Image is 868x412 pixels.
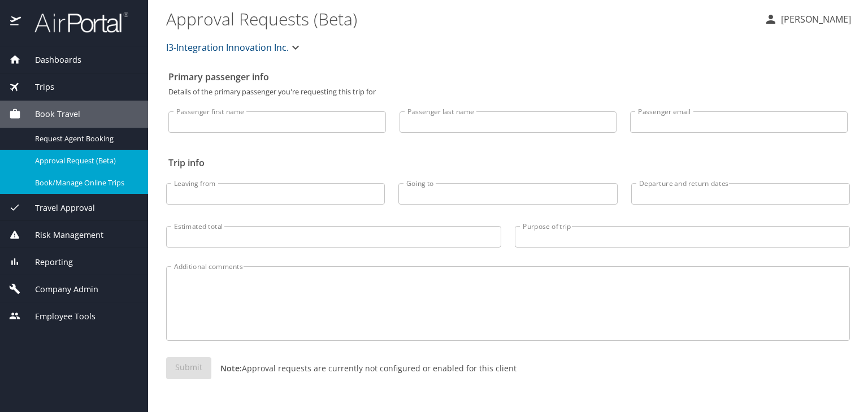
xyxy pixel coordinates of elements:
[168,68,848,86] h2: Primary passenger info
[35,133,134,144] span: Request Agent Booking
[21,310,96,323] span: Employee Tools
[22,11,128,33] img: airportal-logo.png
[35,177,134,188] span: Book/Manage Online Trips
[220,363,242,374] strong: Note:
[778,12,851,26] p: [PERSON_NAME]
[211,362,517,374] p: Approval requests are currently not configured or enabled for this client
[21,229,103,241] span: Risk Management
[21,54,81,66] span: Dashboards
[21,283,98,296] span: Company Admin
[21,202,95,214] span: Travel Approval
[168,154,848,172] h2: Trip info
[759,9,856,29] button: [PERSON_NAME]
[162,36,307,59] button: I3-Integration Innovation Inc.
[21,81,54,93] span: Trips
[168,88,848,96] p: Details of the primary passenger you're requesting this trip for
[21,108,80,120] span: Book Travel
[35,155,134,166] span: Approval Request (Beta)
[166,40,289,55] span: I3-Integration Innovation Inc.
[166,1,755,36] h1: Approval Requests (Beta)
[21,256,73,268] span: Reporting
[10,11,22,33] img: icon-airportal.png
